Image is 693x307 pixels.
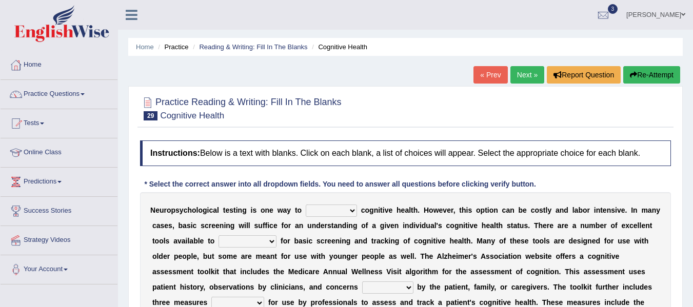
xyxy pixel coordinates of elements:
[211,221,215,230] b: e
[281,237,283,245] b: f
[269,206,273,214] b: e
[575,206,579,214] b: a
[640,221,642,230] b: l
[309,42,367,52] li: Cognitive Health
[359,237,363,245] b: n
[171,206,176,214] b: p
[246,221,248,230] b: l
[511,221,513,230] b: t
[437,221,438,230] b: '
[463,221,465,230] b: i
[426,221,430,230] b: u
[166,237,170,245] b: s
[645,221,650,230] b: n
[502,206,506,214] b: c
[155,42,188,52] li: Practice
[361,206,365,214] b: c
[191,221,193,230] b: i
[299,221,304,230] b: n
[538,221,543,230] b: h
[572,206,575,214] b: l
[361,221,366,230] b: o
[631,206,633,214] b: I
[167,206,171,214] b: o
[403,237,408,245] b: o
[263,221,265,230] b: f
[325,237,327,245] b: r
[186,237,188,245] b: i
[327,237,331,245] b: e
[189,237,193,245] b: a
[430,221,434,230] b: a
[585,221,589,230] b: u
[562,221,564,230] b: r
[384,221,386,230] b: i
[164,237,166,245] b: l
[439,206,443,214] b: e
[281,221,284,230] b: f
[482,221,486,230] b: h
[180,206,184,214] b: y
[394,221,399,230] b: n
[209,221,211,230] b: r
[312,221,316,230] b: n
[1,51,117,76] a: Home
[183,221,187,230] b: a
[273,221,278,230] b: e
[418,206,420,214] b: .
[481,206,485,214] b: p
[424,206,429,214] b: H
[1,226,117,252] a: Strategy Videos
[287,237,290,245] b: r
[459,221,463,230] b: n
[229,206,233,214] b: s
[331,237,335,245] b: e
[205,221,209,230] b: c
[192,206,196,214] b: o
[408,237,410,245] b: f
[1,197,117,222] a: Success Stories
[346,221,348,230] b: i
[617,206,621,214] b: v
[650,221,652,230] b: t
[520,221,524,230] b: u
[346,237,351,245] b: g
[453,206,456,214] b: ,
[298,206,302,214] b: o
[173,237,177,245] b: a
[187,237,189,245] b: l
[239,221,244,230] b: w
[150,149,200,157] b: Instructions:
[366,221,368,230] b: f
[217,206,219,214] b: l
[468,206,472,214] b: s
[269,221,273,230] b: c
[210,237,215,245] b: o
[519,206,523,214] b: b
[596,206,601,214] b: n
[466,206,468,214] b: i
[629,221,633,230] b: c
[383,206,385,214] b: i
[342,221,347,230] b: d
[517,221,520,230] b: t
[594,206,596,214] b: i
[583,206,587,214] b: o
[140,179,540,190] div: * Select the correct answer into all dropdown fields. You need to answer all questions before cli...
[209,206,213,214] b: c
[420,221,422,230] b: i
[159,237,164,245] b: o
[199,43,307,51] a: Reading & Writing: Fill In The Blanks
[572,221,577,230] b: a
[615,221,618,230] b: f
[307,221,312,230] b: u
[469,221,473,230] b: v
[388,237,390,245] b: i
[353,221,358,230] b: g
[193,237,198,245] b: b
[524,221,528,230] b: s
[438,237,442,245] b: v
[316,237,321,245] b: s
[390,237,395,245] b: n
[182,237,186,245] b: a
